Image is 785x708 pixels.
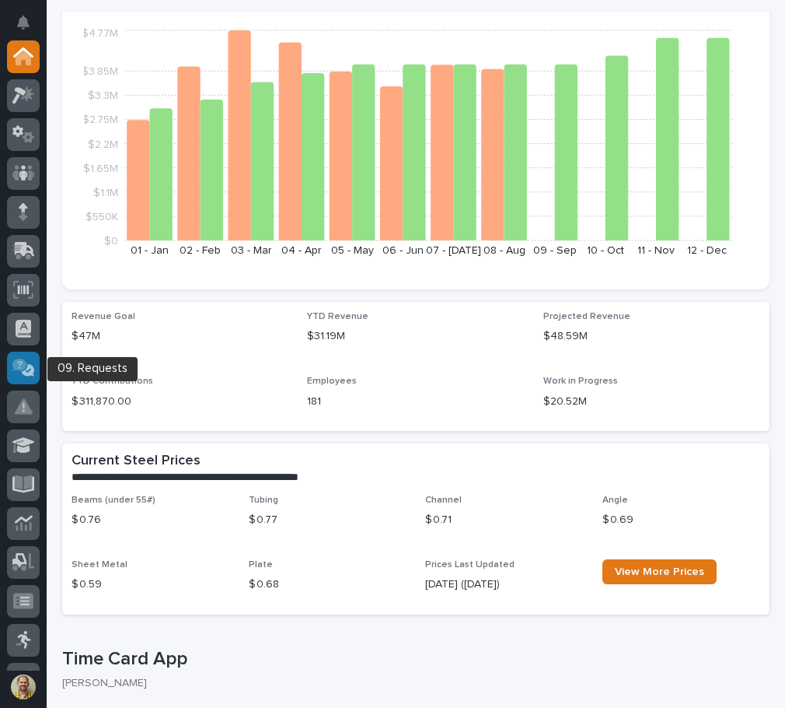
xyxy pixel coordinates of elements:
p: $47M [72,328,288,345]
span: Sheet Metal [72,560,127,570]
button: users-avatar [7,671,40,703]
span: Projected Revenue [543,312,630,321]
tspan: $3.85M [82,66,118,77]
span: Employees [307,377,357,386]
text: 12 - Dec [687,245,727,256]
text: 07 - [DATE] [426,245,481,256]
text: 08 - Aug [483,245,525,256]
p: [PERSON_NAME] [62,677,757,690]
p: $48.59M [543,328,760,345]
span: Beams (under 55#) [72,496,155,505]
div: Notifications [19,16,40,40]
span: Prices Last Updated [425,560,515,570]
p: $ 0.69 [602,512,761,528]
span: YTD Revenue [307,312,368,321]
span: Revenue Goal [72,312,135,321]
span: Angle [602,496,628,505]
tspan: $1.1M [93,187,118,198]
span: Plate [249,560,273,570]
tspan: $1.65M [83,163,118,173]
p: 181 [307,394,524,410]
h2: Current Steel Prices [72,453,201,470]
tspan: $3.3M [88,90,118,101]
tspan: $0 [104,236,118,247]
tspan: $4.77M [82,28,118,39]
text: 01 - Jan [131,245,169,256]
tspan: $550K [85,211,118,222]
span: View More Prices [615,566,704,577]
text: 09 - Sep [533,245,577,256]
span: Tubing [249,496,278,505]
p: $ 0.68 [249,577,407,593]
button: Notifications [7,6,40,39]
text: 10 - Oct [587,245,624,256]
text: 06 - Jun [382,245,424,256]
p: $31.19M [307,328,524,345]
p: $ 0.59 [72,577,230,593]
p: $20.52M [543,394,760,410]
tspan: $2.2M [88,138,118,149]
text: 02 - Feb [180,245,221,256]
p: $ 0.77 [249,512,407,528]
p: $ 0.71 [425,512,584,528]
p: $ 311,870.00 [72,394,288,410]
p: $ 0.76 [72,512,230,528]
text: 11 - Nov [637,245,675,256]
text: 05 - May [331,245,374,256]
span: YTD Contributions [72,377,153,386]
span: Channel [425,496,462,505]
span: Work in Progress [543,377,618,386]
a: View More Prices [602,559,717,584]
p: [DATE] ([DATE]) [425,577,584,593]
text: 04 - Apr [281,245,322,256]
p: Time Card App [62,648,763,671]
text: 03 - Mar [231,245,272,256]
tspan: $2.75M [82,114,118,125]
